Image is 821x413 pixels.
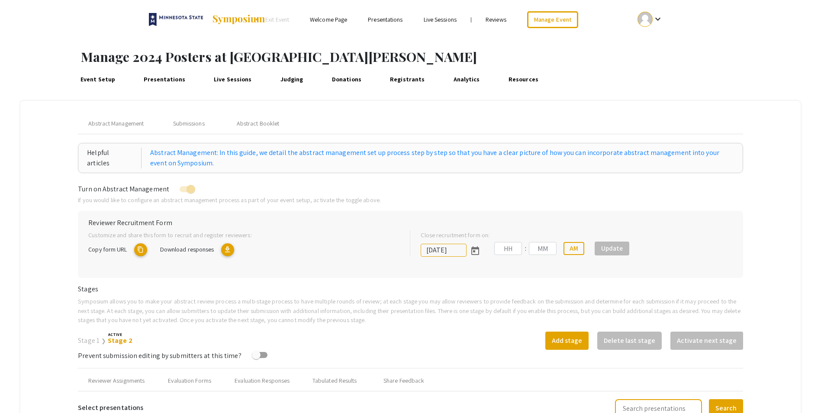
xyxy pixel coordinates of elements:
p: Symposium allows you to make your abstract review process a multi-stage process to have multiple ... [78,297,743,325]
a: Presentations [142,69,187,90]
button: AM [563,242,584,255]
button: Expand account dropdown [628,10,672,29]
a: Live Sessions [424,16,457,23]
mat-icon: Expand account dropdown [653,14,663,24]
input: Hours [494,242,522,255]
a: Abstract Management: In this guide, we detail the abstract management set up process step by step... [150,148,734,168]
button: Delete last stage [597,332,662,350]
span: Download responses [160,245,214,253]
a: Live Sessions [212,69,254,90]
a: Manage Event [527,11,578,28]
span: Copy form URL [88,245,127,253]
mat-icon: copy URL [134,243,147,256]
span: Abstract Management [88,119,144,128]
img: 2024 Posters at St. Paul [149,9,203,30]
a: Judging [278,69,305,90]
mat-icon: Export responses [221,243,234,256]
a: Stage 1 [78,336,100,345]
button: Add stage [545,332,589,350]
div: Evaluation Forms [168,376,211,385]
li: | [467,16,475,23]
div: Evaluation Responses [235,376,290,385]
div: Submissions [173,119,205,128]
a: 2024 Posters at St. Paul [149,9,266,30]
a: Welcome Page [310,16,347,23]
a: Registrants [388,69,427,90]
a: Presentations [368,16,402,23]
a: Event Setup [78,69,117,90]
label: Close recruitment form on: [421,230,489,240]
div: Tabulated Results [312,376,357,385]
a: Resources [506,69,540,90]
input: Minutes [529,242,557,255]
img: Symposium by ForagerOne [212,14,266,25]
span: Exit Event [265,16,289,23]
span: ❯ [101,337,106,345]
p: If you would like to configure an abstract management process as part of your event setup, activa... [78,195,743,205]
div: Share Feedback [383,376,424,385]
span: Prevent submission editing by submitters at this time? [78,351,241,360]
button: Update [595,242,629,255]
a: Stage 2 [108,336,132,345]
button: Open calendar [467,242,484,259]
a: Reviews [486,16,506,23]
iframe: Chat [784,374,815,407]
div: Abstract Booklet [237,119,280,128]
span: Turn on Abstract Management [78,184,169,194]
h6: Reviewer Recruitment Form [88,219,733,227]
div: arrow_back_ios [256,17,261,22]
h1: Manage 2024 Posters at [GEOGRAPHIC_DATA][PERSON_NAME] [81,49,821,65]
div: Reviewer Assignments [88,376,145,385]
a: Analytics [451,69,482,90]
p: Customize and share this form to recruit and register reviewers: [88,230,396,240]
a: Donations [330,69,363,90]
h6: Stages [78,285,743,293]
div: : [522,243,529,254]
button: Activate next stage [670,332,743,350]
div: Helpful articles [87,148,142,168]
